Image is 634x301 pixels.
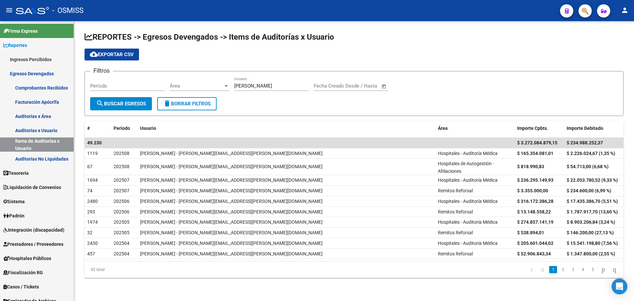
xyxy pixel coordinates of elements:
h3: Filtros [90,66,113,75]
span: [PERSON_NAME] - [PERSON_NAME][EMAIL_ADDRESS][PERSON_NAME][DOMAIN_NAME] [140,209,323,214]
span: 202508 [114,151,129,156]
span: Sistema [3,198,25,205]
div: 42 total [85,261,191,278]
span: 202507 [114,188,129,193]
button: Open calendar [380,83,388,90]
span: Importe Cpbts. [517,126,548,131]
datatable-header-cell: Usuario [137,121,435,135]
span: Hospitales - Auditoría Médica [438,199,498,204]
span: Fiscalización RG [3,269,43,276]
span: 1119 [87,151,98,156]
span: Hospitales - Auditoría Médica [438,177,498,183]
span: 74 [87,188,92,193]
span: [PERSON_NAME] - [PERSON_NAME][EMAIL_ADDRESS][PERSON_NAME][DOMAIN_NAME] [140,164,323,169]
strong: $ 316.172.386,28 [517,199,553,204]
mat-icon: cloud_download [90,50,98,58]
span: 202508 [114,164,129,169]
button: Exportar CSV [85,49,139,60]
span: [PERSON_NAME] - [PERSON_NAME][EMAIL_ADDRESS][PERSON_NAME][DOMAIN_NAME] [140,251,323,256]
span: Hospitales - Auditoría Médica [438,151,498,156]
datatable-header-cell: Importe Debitado [564,121,623,135]
span: 202507 [114,177,129,183]
span: Área [170,83,223,89]
li: page 5 [588,264,598,275]
span: Usuario [140,126,156,131]
span: 202506 [114,209,129,214]
strong: $ 13.148.558,22 [517,209,551,214]
datatable-header-cell: Importe Cpbts. [514,121,564,135]
mat-icon: search [96,99,104,107]
mat-icon: delete [163,99,171,107]
span: - OSMISS [52,3,84,18]
a: go to previous page [538,266,547,273]
button: Borrar Filtros [157,97,217,110]
span: 202504 [114,241,129,246]
input: Start date [314,83,335,89]
span: 293 [87,209,95,214]
span: 32 [87,230,92,235]
a: 3 [569,266,577,273]
strong: $ 3.355.000,00 [517,188,548,193]
strong: $ 236.295.149,93 [517,177,553,183]
strong: $ 52.906.843,34 [517,251,551,256]
strong: $ 274.857.141,19 [517,219,553,225]
span: 202505 [114,230,129,235]
span: 202505 [114,219,129,225]
datatable-header-cell: Período [111,121,137,135]
span: Integración (discapacidad) [3,226,64,234]
span: Reportes [3,42,27,49]
span: Exportar CSV [90,52,134,57]
strong: $ 8.903.206,84 (3,24 %) [567,219,615,225]
strong: $ 538.894,01 [517,230,544,235]
span: [PERSON_NAME] - [PERSON_NAME][EMAIL_ADDRESS][PERSON_NAME][DOMAIN_NAME] [140,188,323,193]
div: Open Intercom Messenger [612,279,627,294]
span: [PERSON_NAME] - [PERSON_NAME][EMAIL_ADDRESS][PERSON_NAME][DOMAIN_NAME] [140,151,323,156]
span: 202506 [114,199,129,204]
a: 2 [559,266,567,273]
span: 1694 [87,177,98,183]
span: Firma Express [3,27,38,35]
strong: $ 146.200,00 (27,13 %) [567,230,614,235]
a: 1 [549,266,557,273]
span: Prestadores / Proveedores [3,241,63,248]
li: page 3 [568,264,578,275]
li: page 2 [558,264,568,275]
mat-icon: menu [5,6,13,14]
mat-icon: person [621,6,629,14]
span: 2480 [87,199,98,204]
button: Buscar Egresos [90,97,152,110]
span: 457 [87,251,95,256]
span: Área [438,126,448,131]
span: [PERSON_NAME] - [PERSON_NAME][EMAIL_ADDRESS][PERSON_NAME][DOMAIN_NAME] [140,199,323,204]
span: [PERSON_NAME] - [PERSON_NAME][EMAIL_ADDRESS][PERSON_NAME][DOMAIN_NAME] [140,219,323,225]
a: 5 [589,266,597,273]
span: Hospitales - Auditoría Médica [438,219,498,225]
li: page 1 [548,264,558,275]
strong: $ 1.787.917,70 (13,60 %) [567,209,618,214]
a: go to next page [599,266,608,273]
strong: $ 234.600,00 (6,99 %) [567,188,611,193]
span: 2430 [87,241,98,246]
a: go to first page [528,266,536,273]
span: Remitos Reforsal [438,251,473,256]
span: Borrar Filtros [163,101,211,107]
strong: $ 818.990,83 [517,164,544,169]
a: go to last page [610,266,619,273]
span: Liquidación de Convenios [3,184,61,191]
strong: $ 15.541.198,80 (7,56 %) [567,241,618,246]
span: Hospitales Públicos [3,255,51,262]
strong: $ 205.601.044,02 [517,241,553,246]
span: Período [114,126,130,131]
span: $ 3.272.084.879,15 [517,140,557,145]
span: Importe Debitado [567,126,603,131]
span: [PERSON_NAME] - [PERSON_NAME][EMAIL_ADDRESS][PERSON_NAME][DOMAIN_NAME] [140,230,323,235]
span: # [87,126,90,131]
span: Tesorería [3,169,29,177]
span: Remitos Reforsal [438,188,473,193]
span: 1974 [87,219,98,225]
span: [PERSON_NAME] - [PERSON_NAME][EMAIL_ADDRESS][PERSON_NAME][DOMAIN_NAME] [140,177,323,183]
li: page 4 [578,264,588,275]
span: Remitos Reforsal [438,230,473,235]
a: 4 [579,266,587,273]
strong: $ 17.435.386,70 (5,51 %) [567,199,618,204]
